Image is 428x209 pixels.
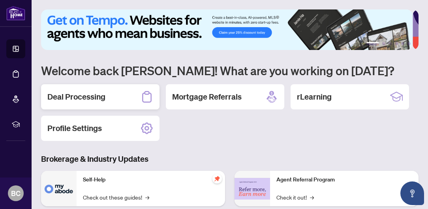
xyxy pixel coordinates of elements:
h3: Brokerage & Industry Updates [41,154,419,165]
p: Self-Help [83,176,219,184]
h2: Mortgage Referrals [172,91,242,102]
button: 1 [366,42,379,45]
button: 3 [389,42,392,45]
img: Slide 0 [41,9,413,50]
span: BC [11,188,21,199]
span: → [310,193,314,202]
button: 6 [407,42,411,45]
a: Check it out!→ [276,193,314,202]
a: Check out these guides!→ [83,193,149,202]
h1: Welcome back [PERSON_NAME]! What are you working on [DATE]? [41,63,419,78]
h2: rLearning [297,91,332,102]
span: pushpin [212,174,222,183]
button: 2 [382,42,385,45]
span: → [145,193,149,202]
img: Self-Help [41,171,77,206]
h2: Deal Processing [47,91,105,102]
h2: Profile Settings [47,123,102,134]
button: 5 [401,42,404,45]
img: Agent Referral Program [235,178,270,200]
button: Open asap [400,181,424,205]
p: Agent Referral Program [276,176,412,184]
button: 4 [395,42,398,45]
img: logo [6,6,25,20]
